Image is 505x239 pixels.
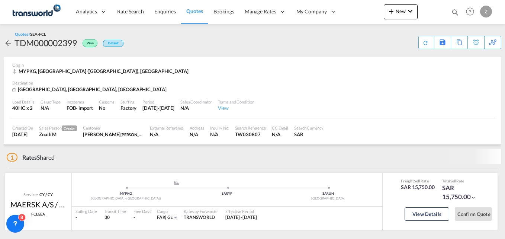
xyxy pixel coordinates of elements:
md-icon: icon-chevron-down [471,195,476,200]
div: SARYP [177,191,278,196]
span: 1 [7,153,17,162]
div: Zoaib M [39,131,77,138]
span: Enquiries [154,8,176,15]
div: Destination [12,80,493,86]
div: MYPKG, Port Klang (Pelabuhan Klang), Asia Pacific [12,68,190,74]
div: Freight Rate [401,178,435,184]
div: - [134,214,135,221]
button: View Details [405,207,449,221]
span: Rate Search [117,8,144,15]
div: External Reference [150,125,184,131]
div: Transit Time [104,208,126,214]
div: N/A [150,131,184,138]
div: Customs [99,99,115,105]
div: TRANSWORLD [184,214,218,221]
md-icon: icon-magnify [451,8,459,16]
div: No [99,105,115,111]
div: N/A [210,131,229,138]
div: 30 [104,214,126,221]
div: 21 Sep 2025 - 30 Sep 2025 [225,214,257,221]
div: Terms and Condition [218,99,254,105]
div: Incoterms [67,99,93,105]
div: SAR 15,750.00 [442,184,479,201]
span: Sell [450,179,456,183]
div: Default [103,40,123,47]
span: Service: [23,192,38,197]
md-icon: icon-chevron-down [406,7,415,16]
div: icon-magnify [451,8,459,19]
div: CY / CY [38,192,52,197]
div: icon-arrow-left [4,37,15,49]
div: Factory Stuffing [120,105,136,111]
span: Analytics [76,8,97,15]
div: Sales Person [39,125,77,131]
div: N/A [190,131,204,138]
div: Rates by Forwarder [184,208,218,214]
div: Effective Period [225,208,257,214]
span: [DATE] - [DATE] [225,214,257,220]
span: TRANSWORLD [184,214,215,220]
div: Origin [12,62,493,68]
div: View [218,105,254,111]
div: 30 Sep 2025 [142,105,174,111]
div: Won [77,37,99,49]
span: Manage Rates [245,8,276,15]
span: Help [464,5,476,18]
div: 21 Sep 2025 [12,131,33,138]
div: FOB [67,105,76,111]
div: - [75,214,97,221]
div: MAERSK A/S / TWKS-DAMMAM [10,199,66,210]
button: icon-plus 400-fgNewicon-chevron-down [384,4,418,19]
div: N/A [180,105,212,111]
div: CC Email [272,125,288,131]
div: Shared [7,153,55,162]
span: Rates [22,154,37,161]
span: SEA-FCL [30,32,46,36]
div: 40HC x 2 [12,105,35,111]
div: Total Rate [442,178,479,184]
div: Period [142,99,174,105]
span: [PERSON_NAME] GROUP [120,131,167,137]
div: Stuffing [120,99,136,105]
div: [GEOGRAPHIC_DATA] [277,196,379,201]
md-icon: icon-refresh [422,39,429,46]
img: 1a84b2306ded11f09c1219774cd0a0fe.png [11,3,61,20]
span: Creator [62,125,77,131]
div: Help [464,5,480,19]
div: Created On [12,125,33,131]
div: Free Days [134,208,151,214]
div: TDM000002399 [15,37,77,49]
div: MYPKG [75,191,177,196]
div: Sales Coordinator [180,99,212,105]
div: Z [480,6,492,17]
span: Won [87,41,96,48]
span: My Company [296,8,327,15]
div: Search Reference [235,125,266,131]
md-icon: assets/icons/custom/ship-fill.svg [172,181,181,185]
div: SARUH, Riyadh, Middle East [12,86,168,93]
div: Address [190,125,204,131]
div: N/A [272,131,288,138]
div: Cargo Type [41,99,61,105]
span: | [165,214,167,220]
div: Customer [83,125,144,131]
div: Quotes /SEA-FCL [15,31,46,37]
div: Inquiry No. [210,125,229,131]
md-icon: icon-arrow-left [4,39,13,48]
div: SARUH [277,191,379,196]
md-icon: icon-chevron-down [173,215,178,220]
div: Load Details [12,99,35,105]
span: New [387,8,415,14]
div: TW030807 [235,131,266,138]
div: ZUHAIB KADRI [83,131,144,138]
div: gc [157,214,173,221]
span: MYPKG, [GEOGRAPHIC_DATA] ([GEOGRAPHIC_DATA]), [GEOGRAPHIC_DATA] [19,68,189,74]
span: Sell [414,179,420,183]
span: FCL-SEA [31,211,45,217]
md-icon: icon-plus 400-fg [387,7,396,16]
div: N/A [41,105,61,111]
div: Sailing Date [75,208,97,214]
div: [GEOGRAPHIC_DATA] ([GEOGRAPHIC_DATA]) [75,196,177,201]
div: - import [76,105,93,111]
